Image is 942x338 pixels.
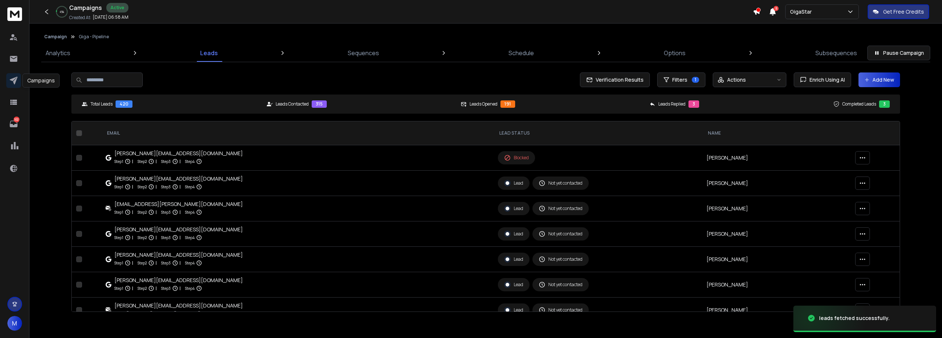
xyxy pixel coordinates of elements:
[200,49,218,57] p: Leads
[790,8,815,15] p: GigaStar
[657,72,705,87] button: Filters1
[348,49,379,57] p: Sequences
[819,314,890,322] div: leads fetched successfully.
[156,183,157,191] p: |
[156,234,157,241] p: |
[276,101,309,107] p: Leads Contacted
[312,100,327,108] div: 315
[185,209,195,216] p: Step 4
[185,285,195,292] p: Step 4
[539,205,582,212] div: Not yet contacted
[811,44,861,62] a: Subsequences
[504,256,523,263] div: Lead
[161,285,171,292] p: Step 3
[114,200,243,208] div: [EMAIL_ADDRESS][PERSON_NAME][DOMAIN_NAME]
[180,310,181,317] p: |
[842,101,876,107] p: Completed Leads
[69,3,102,12] h1: Campaigns
[93,14,128,20] p: [DATE] 06:58 AM
[132,209,133,216] p: |
[702,121,851,145] th: NAME
[688,100,699,108] div: 3
[161,259,171,267] p: Step 3
[101,121,494,145] th: EMAIL
[504,205,523,212] div: Lead
[41,44,75,62] a: Analytics
[114,251,243,259] div: [PERSON_NAME][EMAIL_ADDRESS][DOMAIN_NAME]
[114,226,243,233] div: [PERSON_NAME][EMAIL_ADDRESS][DOMAIN_NAME]
[60,10,64,14] p: 4 %
[138,259,147,267] p: Step 2
[883,8,924,15] p: Get Free Credits
[593,76,644,83] span: Verification Results
[343,44,383,62] a: Sequences
[79,34,109,40] p: Giga - Pipeline
[161,209,171,216] p: Step 3
[156,285,157,292] p: |
[702,272,851,298] td: [PERSON_NAME]
[470,101,497,107] p: Leads Opened
[7,316,22,331] button: M
[22,74,60,88] div: Campaigns
[658,101,686,107] p: Leads Replied
[702,247,851,272] td: [PERSON_NAME]
[132,234,133,241] p: |
[185,183,195,191] p: Step 4
[161,310,171,317] p: Step 3
[91,101,113,107] p: Total Leads
[116,100,132,108] div: 420
[114,158,123,165] p: Step 1
[727,76,746,83] p: Actions
[702,171,851,196] td: [PERSON_NAME]
[702,145,851,171] td: [PERSON_NAME]
[858,72,900,87] button: Add New
[815,49,857,57] p: Subsequences
[509,49,534,57] p: Schedule
[180,259,181,267] p: |
[867,46,930,60] button: Pause Campaign
[132,259,133,267] p: |
[114,150,243,157] div: [PERSON_NAME][EMAIL_ADDRESS][DOMAIN_NAME]
[138,183,147,191] p: Step 2
[114,183,123,191] p: Step 1
[180,183,181,191] p: |
[138,285,147,292] p: Step 2
[539,307,582,313] div: Not yet contacted
[132,183,133,191] p: |
[138,310,147,317] p: Step 2
[161,183,171,191] p: Step 3
[114,234,123,241] p: Step 1
[114,209,123,216] p: Step 1
[185,259,195,267] p: Step 4
[180,285,181,292] p: |
[114,285,123,292] p: Step 1
[504,307,523,313] div: Lead
[132,310,133,317] p: |
[156,209,157,216] p: |
[14,117,20,122] p: 102
[539,256,582,263] div: Not yet contacted
[493,121,702,145] th: LEAD STATUS
[69,15,91,21] p: Created At:
[114,175,243,182] div: [PERSON_NAME][EMAIL_ADDRESS][DOMAIN_NAME]
[114,259,123,267] p: Step 1
[156,158,157,165] p: |
[6,117,21,131] a: 102
[196,44,222,62] a: Leads
[132,158,133,165] p: |
[504,281,523,288] div: Lead
[879,100,890,108] div: 3
[138,209,147,216] p: Step 2
[702,221,851,247] td: [PERSON_NAME]
[672,76,687,83] span: Filters
[138,158,147,165] p: Step 2
[702,298,851,323] td: [PERSON_NAME]
[580,72,650,87] button: Verification Results
[702,196,851,221] td: [PERSON_NAME]
[138,234,147,241] p: Step 2
[180,234,181,241] p: |
[539,281,582,288] div: Not yet contacted
[180,209,181,216] p: |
